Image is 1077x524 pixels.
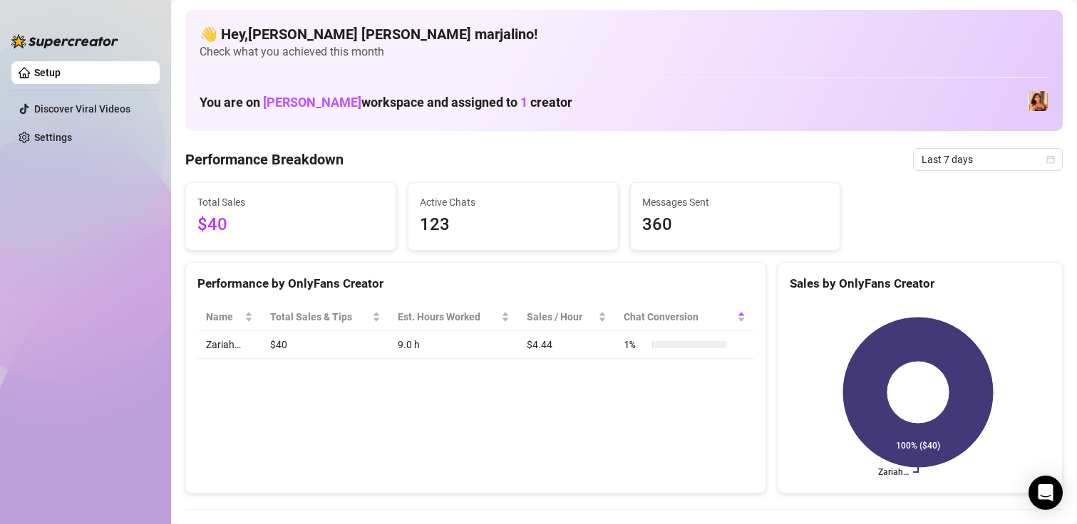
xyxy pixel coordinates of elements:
h4: 👋 Hey, [PERSON_NAME] [PERSON_NAME] marjalino ! [200,24,1048,44]
div: Open Intercom Messenger [1029,476,1063,510]
img: Zariah (@tszariah) [1028,91,1048,111]
span: 1 % [624,337,646,352]
span: Last 7 days [922,149,1054,170]
span: $40 [197,211,384,239]
th: Name [197,303,262,331]
a: Settings [34,132,72,143]
a: Discover Viral Videos [34,103,130,115]
th: Chat Conversion [615,303,754,331]
td: 9.0 h [389,331,517,359]
span: Active Chats [420,194,607,210]
th: Sales / Hour [518,303,615,331]
span: 1 [520,95,527,110]
span: calendar [1046,155,1055,164]
td: $40 [262,331,389,359]
div: Est. Hours Worked [398,309,498,325]
a: Setup [34,67,61,78]
span: 123 [420,211,607,239]
div: Performance by OnlyFans Creator [197,274,754,293]
img: logo-BBDzfeDw.svg [11,34,118,48]
span: Total Sales & Tips [270,309,369,325]
span: 360 [642,211,829,239]
span: Check what you achieved this month [200,44,1048,60]
span: [PERSON_NAME] [263,95,361,110]
td: Zariah… [197,331,262,359]
span: Messages Sent [642,194,829,210]
div: Sales by OnlyFans Creator [790,274,1051,293]
td: $4.44 [518,331,615,359]
h4: Performance Breakdown [185,150,344,169]
span: Name [206,309,242,325]
span: Chat Conversion [624,309,734,325]
text: Zariah… [878,467,909,477]
span: Sales / Hour [527,309,595,325]
h1: You are on workspace and assigned to creator [200,95,572,110]
span: Total Sales [197,194,384,210]
th: Total Sales & Tips [262,303,389,331]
